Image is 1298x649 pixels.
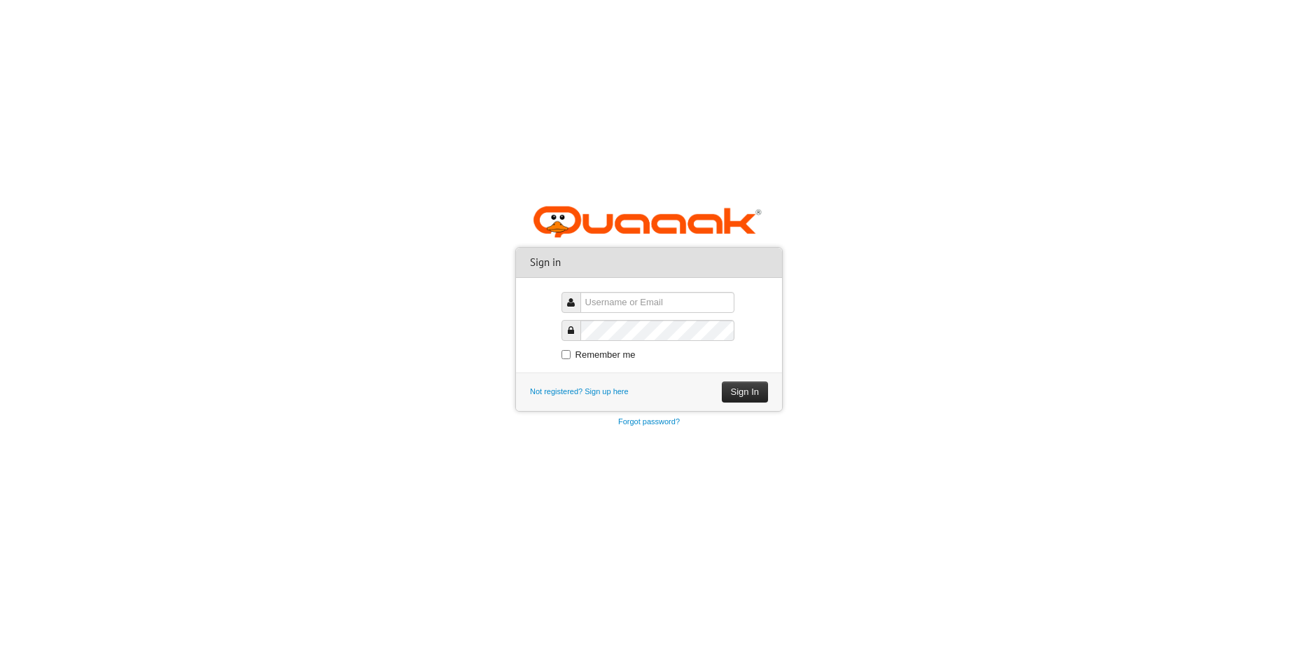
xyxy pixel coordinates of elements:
[618,417,680,426] a: Forgot password?
[530,387,629,396] a: Not registered? Sign up here
[722,382,768,403] button: Sign In
[561,348,737,362] label: Remember me
[580,292,734,313] input: Username or Email
[561,350,571,359] input: Remember me
[516,248,782,278] div: Sign in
